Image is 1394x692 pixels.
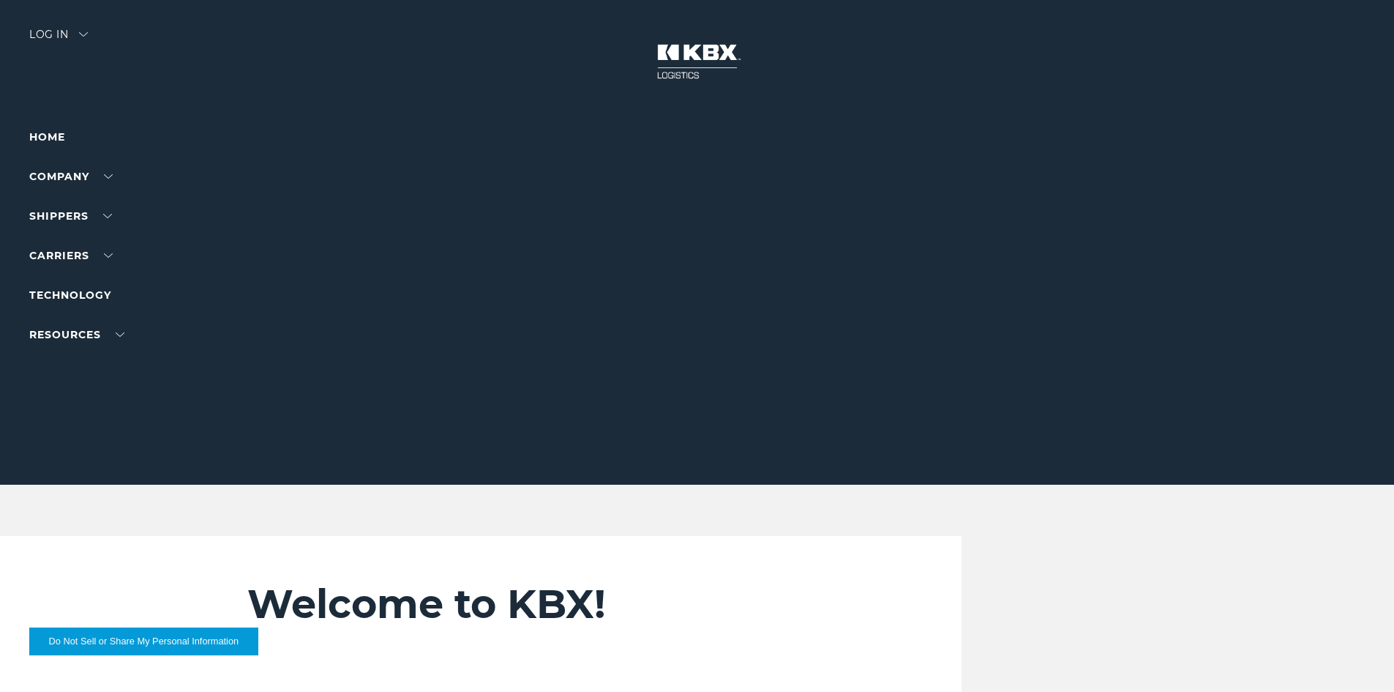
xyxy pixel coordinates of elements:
[29,628,258,655] button: Do Not Sell or Share My Personal Information
[29,209,112,223] a: SHIPPERS
[29,289,111,302] a: Technology
[79,32,88,37] img: arrow
[29,130,65,144] a: Home
[29,328,124,341] a: RESOURCES
[642,29,752,94] img: kbx logo
[29,170,113,183] a: Company
[29,249,113,262] a: Carriers
[247,580,874,628] h2: Welcome to KBX!
[29,29,88,51] div: Log in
